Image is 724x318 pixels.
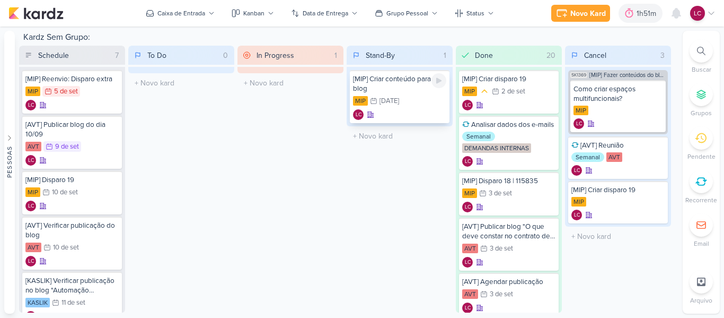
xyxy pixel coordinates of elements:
div: Criador(a): Laís Costa [25,256,36,267]
div: Criador(a): Laís Costa [462,303,473,313]
div: Laís Costa [25,100,36,110]
div: MIP [25,87,40,96]
p: LC [28,158,34,164]
div: 3 [656,50,669,61]
div: 11 de set [61,299,85,306]
p: LC [574,213,580,218]
div: Laís Costa [690,6,705,21]
div: 9 de set [55,143,79,150]
button: Novo Kard [551,5,610,22]
input: + Novo kard [240,75,341,91]
div: KASLIK [25,298,50,307]
button: Pessoas [4,31,15,314]
div: 3 de set [490,291,513,298]
div: 3 de set [489,190,512,197]
div: Novo Kard [570,8,606,19]
p: LC [465,205,471,210]
img: kardz.app [8,7,64,20]
div: AVT [462,289,478,299]
div: Criador(a): Laís Costa [25,100,36,110]
div: [MIP] Criar disparo 19 [462,74,555,84]
div: MIP [462,188,477,198]
div: Laís Costa [573,118,584,129]
div: Laís Costa [25,201,36,211]
div: MIP [573,106,588,115]
div: Criador(a): Laís Costa [571,165,582,176]
div: 1 [330,50,341,61]
div: Laís Costa [571,165,582,176]
div: [DATE] [379,98,399,105]
div: 0 [219,50,232,61]
div: [AVT] Reunião [571,141,665,150]
div: Prioridade Média [479,86,490,97]
p: LC [28,103,34,108]
div: Criador(a): Laís Costa [25,155,36,166]
div: 2 de set [501,88,525,95]
div: MIP [25,187,40,197]
div: Laís Costa [462,100,473,110]
div: MIP [571,197,586,207]
div: Criador(a): Laís Costa [25,201,36,211]
p: LC [576,122,582,127]
div: Criador(a): Laís Costa [462,156,473,167]
div: [AVT] Verificar publicação do blog [25,221,119,240]
div: 1h51m [637,8,659,19]
li: Ctrl + F [683,39,720,74]
input: + Novo kard [349,128,451,144]
div: Como criar espaços multifuncionais? [573,84,663,104]
div: [AVT] Publicar blog do dia 10/09 [25,120,119,139]
div: Laís Costa [353,109,364,120]
div: Ligar relógio [431,73,446,88]
div: Analisar dados dos e-mails [462,120,555,130]
div: AVT [606,152,622,162]
p: Arquivo [690,296,712,305]
div: 7 [111,50,123,61]
div: DEMANDAS INTERNAS [462,143,531,153]
div: [MIP] Criar disparo 19 [571,185,665,195]
div: AVT [462,244,478,253]
span: SK1369 [570,72,587,78]
p: Recorrente [685,195,717,205]
div: Criador(a): Laís Costa [573,118,584,129]
div: Kardz Sem Grupo: [19,31,678,46]
div: Criador(a): Laís Costa [462,202,473,212]
p: LC [694,8,701,18]
div: Criador(a): Laís Costa [353,109,364,120]
div: [MIP] Disparo 19 [25,175,119,185]
div: Laís Costa [462,257,473,268]
p: Email [694,239,709,248]
div: [AVT] Publicar blog "O que deve constar no contrato de financiamento?" [462,222,555,241]
p: LC [465,306,471,311]
p: LC [28,259,34,264]
div: 10 de set [53,244,79,251]
p: Buscar [692,65,711,74]
div: Laís Costa [25,256,36,267]
div: [MIP] Criar conteúdo para blog [353,74,446,93]
input: + Novo kard [567,229,669,244]
div: MIP [462,87,477,96]
p: Grupos [691,108,712,118]
p: LC [574,168,580,174]
div: Semanal [462,132,495,141]
p: LC [465,159,471,165]
div: Laís Costa [25,155,36,166]
div: [MIP] Disparo 18 | 115835 [462,176,555,186]
p: Pendente [687,152,716,161]
p: LC [465,260,471,265]
div: AVT [25,142,41,151]
div: AVT [25,243,41,252]
span: [MIP] Fazer conteúdos do blog de MIP (Setembro e Outubro) [589,72,666,78]
p: LC [465,103,471,108]
div: 1 [439,50,451,61]
div: Semanal [571,152,604,162]
div: Criador(a): Laís Costa [571,210,582,220]
div: Criador(a): Laís Costa [462,257,473,268]
div: [AVT] Agendar publicação [462,277,555,287]
div: Laís Costa [462,156,473,167]
div: [KASLIK] Verificar publicação no blog "Automação residencial..." [25,276,119,295]
p: LC [356,113,361,118]
div: Criador(a): Laís Costa [462,100,473,110]
div: Laís Costa [462,202,473,212]
div: 3 de set [490,245,513,252]
div: Pessoas [5,145,14,177]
